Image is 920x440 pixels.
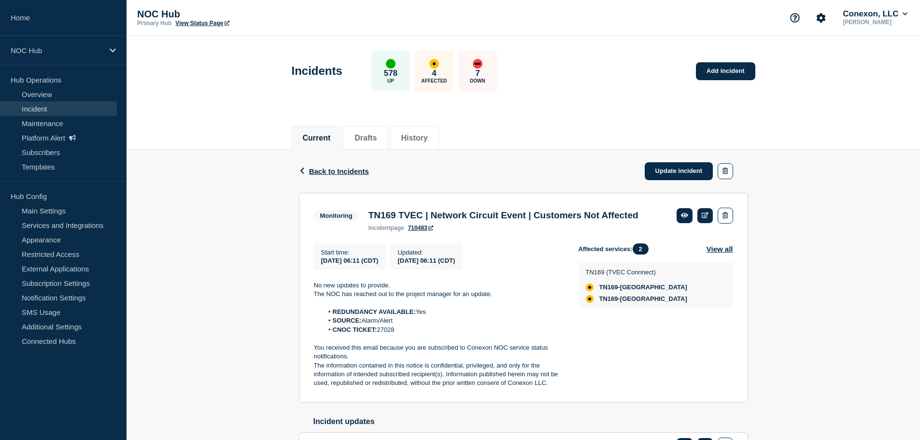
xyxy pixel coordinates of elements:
a: View Status Page [175,20,229,27]
span: Back to Incidents [309,167,369,175]
div: affected [429,59,439,69]
li: Alarm/Alert [323,316,563,325]
span: 2 [633,243,649,255]
button: Account settings [811,8,831,28]
h3: TN169 TVEC | Network Circuit Event | Customers Not Affected [368,210,638,221]
p: Down [470,78,485,84]
a: Update incident [645,162,713,180]
p: 4 [432,69,436,78]
p: The NOC has reached out to the project manager for an update. [314,290,563,298]
p: No new updates to provide. [314,281,563,290]
button: Back to Incidents [299,167,369,175]
span: TN169-[GEOGRAPHIC_DATA] [599,284,687,291]
div: affected [586,284,594,291]
p: [PERSON_NAME] [841,19,909,26]
button: Conexon, LLC [841,9,909,19]
div: [DATE] 06:11 (CDT) [397,256,455,264]
p: Updated : [397,249,455,256]
span: Affected services: [579,243,653,255]
div: affected [586,295,594,303]
p: page [368,225,404,231]
span: [DATE] 06:11 (CDT) [321,257,379,264]
a: Add incident [696,62,755,80]
p: 578 [384,69,397,78]
h1: Incidents [292,64,342,78]
p: NOC Hub [11,46,103,55]
button: View all [707,243,733,255]
li: Yes [323,308,563,316]
div: up [386,59,396,69]
strong: REDUNDANCY AVAILABLE: [333,308,416,315]
div: down [473,59,482,69]
p: 7 [475,69,480,78]
strong: CNOC TICKET: [333,326,377,333]
p: TN169 (TVEC Connnect) [586,269,687,276]
strong: SOURCE: [333,317,362,324]
p: You received this email because you are subscribed to Conexon NOC service status notifications. [314,343,563,361]
span: TN169-[GEOGRAPHIC_DATA] [599,295,687,303]
button: Current [303,134,331,142]
a: 710483 [408,225,433,231]
button: Support [785,8,805,28]
span: Monitoring [314,210,359,221]
p: Affected [421,78,447,84]
p: The information contained in this notice is confidential, privileged, and only for the informatio... [314,361,563,388]
button: Drafts [354,134,377,142]
button: History [401,134,428,142]
p: Start time : [321,249,379,256]
p: NOC Hub [137,9,330,20]
span: incident [368,225,391,231]
p: Primary Hub [137,20,171,27]
p: Up [387,78,394,84]
li: 27028 [323,326,563,334]
h2: Incident updates [313,417,748,426]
